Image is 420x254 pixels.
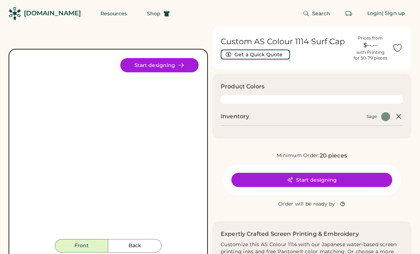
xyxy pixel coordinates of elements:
[278,201,335,208] div: Order will be ready by
[277,152,320,159] div: Minimum Order:
[342,6,356,21] button: Retrieve an order
[108,239,162,253] button: Back
[382,10,405,17] div: | Sign up
[367,114,377,119] div: Sage
[221,50,290,59] button: Get a Quick Quote
[221,112,249,121] h2: Inventory
[18,58,199,239] div: 1114 Style Image
[221,230,359,238] h2: Expertly Crafted Screen Printing & Embroidery
[120,58,199,72] button: Start designing
[294,6,339,21] button: Search
[352,41,388,50] div: $--.--
[320,151,347,160] div: 20 pieces
[55,239,108,253] button: Front
[312,11,330,16] span: Search
[92,6,136,21] button: Resources
[18,58,199,239] img: 1114 - Sage Front Image
[24,9,81,18] div: [DOMAIN_NAME]
[221,82,264,91] h3: Product Colors
[358,35,383,41] div: Prices from
[138,6,178,21] button: Shop
[231,173,392,187] button: Start designing
[147,11,161,16] span: Shop
[9,7,21,20] img: Rendered Logo - Screens
[221,37,348,47] h1: Custom AS Colour 1114 Surf Cap
[367,10,382,17] div: Login
[353,50,387,61] div: with Printing for 50-79 pieces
